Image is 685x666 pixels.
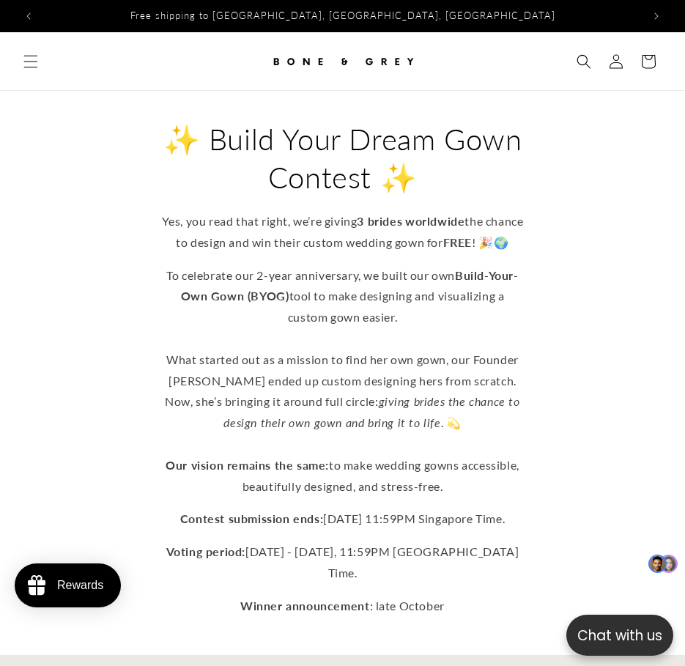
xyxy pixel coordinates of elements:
em: giving brides the chance to design their own gown and bring it to life [223,394,519,429]
img: Bone and Grey Bridal [270,45,416,78]
summary: Menu [15,45,47,78]
strong: FREE [443,235,472,249]
strong: Contest submission ends: [180,511,323,525]
p: Yes, you read that right, we’re giving the chance to design and win their custom wedding gown for... [160,211,526,254]
summary: Search [568,45,600,78]
span: Free shipping to [GEOGRAPHIC_DATA], [GEOGRAPHIC_DATA], [GEOGRAPHIC_DATA] [130,10,555,21]
p: [DATE] 11:59PM Singapore Time. [160,508,526,530]
strong: Our vision remains the same: [166,458,329,472]
div: Announcement [45,2,640,30]
p: To celebrate our 2-year anniversary, we built our own tool to make designing and visualizing a cu... [160,265,526,497]
strong: 3 brides [357,214,402,228]
strong: worldwide [405,214,464,228]
p: : late October [160,596,526,617]
div: Rewards [57,579,103,592]
p: Chat with us [566,625,673,646]
h2: ✨ Build Your Dream Gown Contest ✨ [160,120,526,196]
button: Open chatbox [566,615,673,656]
div: 2 of 3 [45,2,640,30]
strong: Winner announcement [240,599,369,613]
p: [DATE] - [DATE], 11:59PM [GEOGRAPHIC_DATA] Time. [160,541,526,584]
strong: Voting period: [166,544,245,558]
a: Bone and Grey Bridal [264,40,421,83]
